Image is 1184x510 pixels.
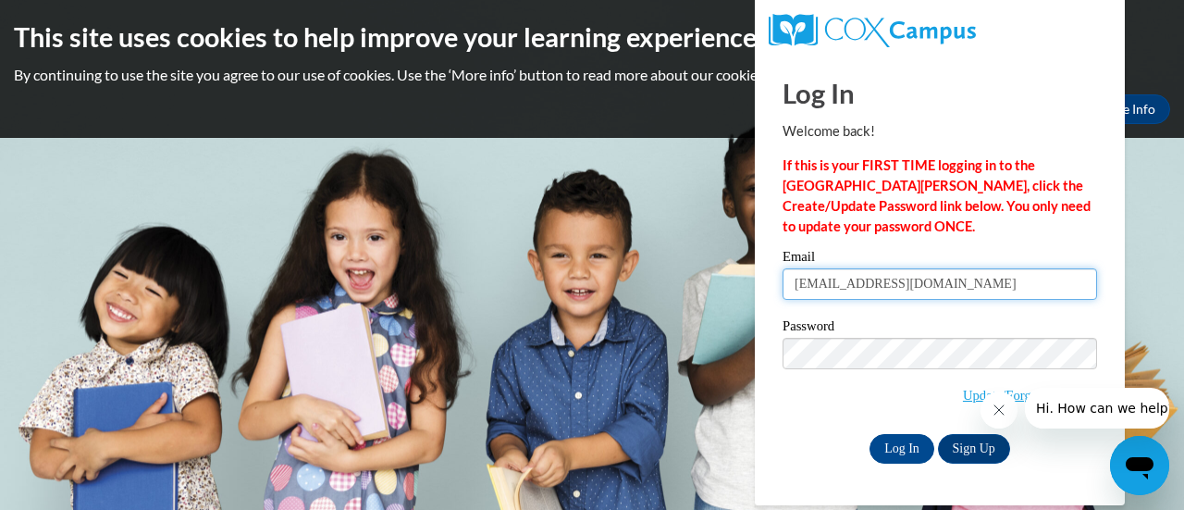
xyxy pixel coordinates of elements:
h2: This site uses cookies to help improve your learning experience. [14,19,1170,56]
iframe: Close message [980,392,1017,429]
iframe: Button to launch messaging window [1110,436,1169,495]
h1: Log In [783,74,1097,112]
label: Email [783,250,1097,268]
strong: If this is your FIRST TIME logging in to the [GEOGRAPHIC_DATA][PERSON_NAME], click the Create/Upd... [783,157,1091,234]
p: By continuing to use the site you agree to our use of cookies. Use the ‘More info’ button to read... [14,65,1170,85]
a: More Info [1083,94,1170,124]
a: Update/Forgot Password [963,388,1097,403]
img: COX Campus [769,14,976,47]
input: Log In [869,434,934,464]
a: Sign Up [938,434,1010,464]
label: Password [783,319,1097,338]
span: Hi. How can we help? [11,13,150,28]
p: Welcome back! [783,121,1097,142]
iframe: Message from company [1025,388,1169,429]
